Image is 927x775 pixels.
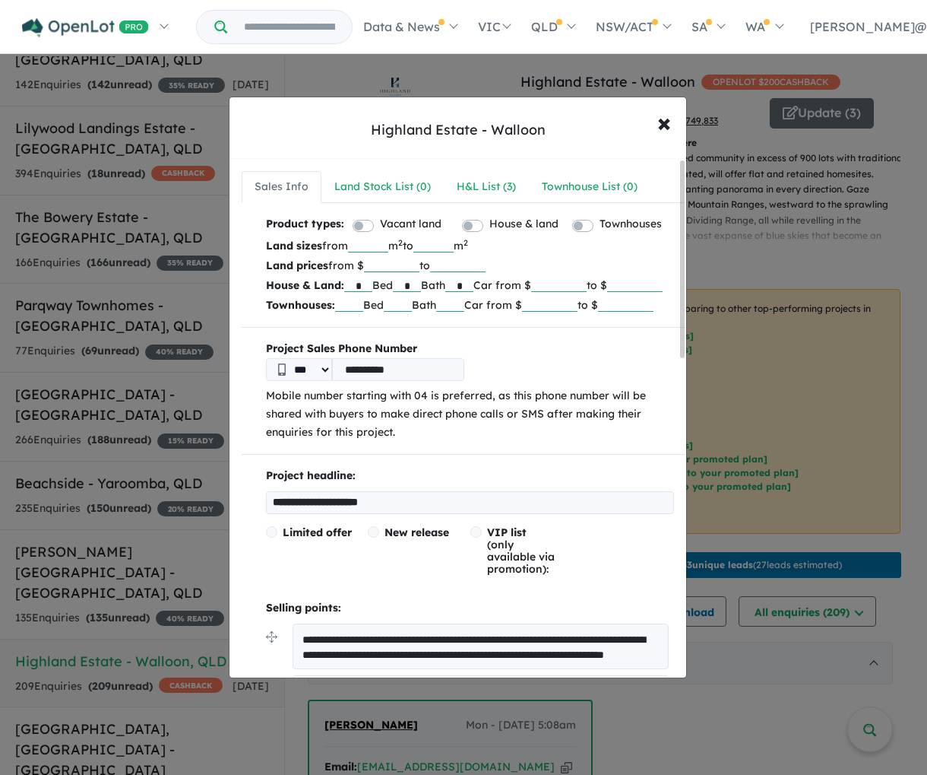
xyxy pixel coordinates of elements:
b: House & Land: [266,278,344,292]
b: Townhouses: [266,298,335,312]
div: Townhouse List ( 0 ) [542,178,638,196]
b: Project Sales Phone Number [266,340,674,358]
img: Openlot PRO Logo White [22,18,149,37]
label: House & land [489,215,558,233]
div: Land Stock List ( 0 ) [334,178,431,196]
b: Product types: [266,215,344,236]
span: VIP list [487,526,527,539]
span: Limited offer [283,526,352,539]
sup: 2 [398,237,403,248]
b: Land prices [266,259,328,272]
div: H&L List ( 3 ) [457,178,516,196]
span: New release [384,526,449,539]
img: Phone icon [278,364,286,376]
div: Sales Info [255,178,308,196]
div: Highland Estate - Walloon [371,120,546,140]
p: from m to m [266,236,674,256]
p: Selling points: [266,599,674,618]
span: (only available via promotion): [487,526,555,576]
input: Try estate name, suburb, builder or developer [230,11,349,43]
span: × [657,106,671,138]
label: Townhouses [600,215,662,233]
p: Bed Bath Car from $ to $ [266,295,674,315]
p: Mobile number starting with 04 is preferred, as this phone number will be shared with buyers to m... [266,387,674,441]
p: Project headline: [266,467,674,485]
label: Vacant land [380,215,441,233]
p: Bed Bath Car from $ to $ [266,275,674,295]
sup: 2 [463,237,468,248]
p: from $ to [266,256,674,275]
img: drag.svg [266,631,277,643]
b: Land sizes [266,239,322,253]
